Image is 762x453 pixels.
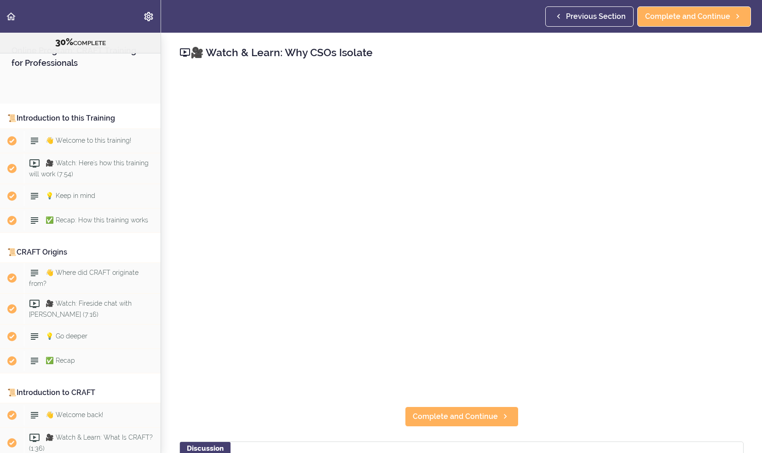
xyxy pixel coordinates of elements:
[46,192,95,199] span: 💡 Keep in mind
[46,216,148,224] span: ✅ Recap: How this training works
[179,45,744,60] h2: 🎥 Watch & Learn: Why CSOs Isolate
[413,411,498,422] span: Complete and Continue
[645,11,730,22] span: Complete and Continue
[405,407,519,427] a: Complete and Continue
[143,11,154,22] svg: Settings Menu
[55,36,73,47] span: 30%
[46,357,75,364] span: ✅ Recap
[46,137,131,144] span: 👋 Welcome to this training!
[179,74,744,392] iframe: Video Player
[46,411,103,418] span: 👋 Welcome back!
[545,6,634,27] a: Previous Section
[12,36,149,48] div: COMPLETE
[46,332,87,340] span: 💡 Go deeper
[637,6,751,27] a: Complete and Continue
[566,11,626,22] span: Previous Section
[29,269,139,287] span: 👋 Where did CRAFT originate from?
[29,159,149,177] span: 🎥 Watch: Here's how this training will work (7:54)
[29,434,153,452] span: 🎥 Watch & Learn: What Is CRAFT? (1:36)
[29,300,132,318] span: 🎥 Watch: Fireside chat with [PERSON_NAME] (7:16)
[6,11,17,22] svg: Back to course curriculum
